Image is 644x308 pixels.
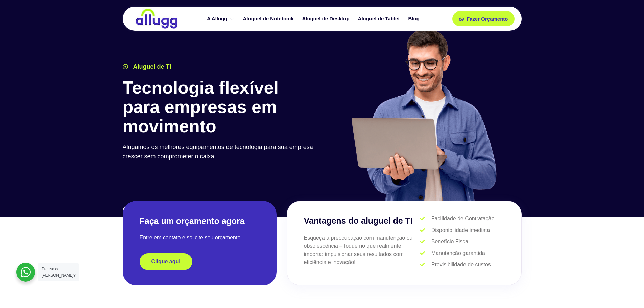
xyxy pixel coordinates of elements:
img: aluguel de ti para startups [349,28,498,201]
iframe: Chat Widget [610,276,644,308]
span: Fazer Orçamento [467,16,508,21]
span: Facilidade de Contratação [430,215,495,223]
span: Disponibilidade imediata [430,226,490,234]
a: Aluguel de Notebook [240,13,299,25]
a: A Allugg [204,13,240,25]
p: Alugamos os melhores equipamentos de tecnologia para sua empresa crescer sem comprometer o caixa [123,143,319,161]
a: Clique aqui [140,253,192,270]
span: Previsibilidade de custos [430,261,491,269]
span: Clique aqui [151,259,181,264]
a: Aluguel de Tablet [355,13,405,25]
span: Manutenção garantida [430,249,485,257]
a: Blog [405,13,424,25]
a: Aluguel de Desktop [299,13,355,25]
span: Benefício Fiscal [430,238,470,246]
span: Precisa de [PERSON_NAME]? [42,267,75,278]
h2: Faça um orçamento agora [140,216,260,227]
a: Fazer Orçamento [452,11,515,26]
h3: Vantagens do aluguel de TI [304,215,420,228]
p: Entre em contato e solicite seu orçamento [140,234,260,242]
h1: Tecnologia flexível para empresas em movimento [123,78,319,136]
img: locação de TI é Allugg [135,8,178,29]
p: Esqueça a preocupação com manutenção ou obsolescência – foque no que realmente importa: impulsion... [304,234,420,266]
span: Aluguel de TI [132,62,171,71]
